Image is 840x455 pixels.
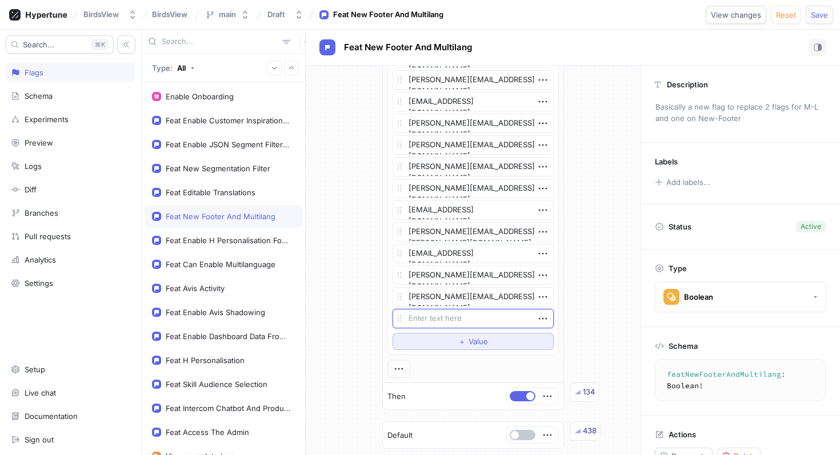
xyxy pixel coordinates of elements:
span: Save [811,11,828,18]
p: Description [667,80,708,89]
div: 438 [583,425,597,437]
div: Feat Enable H Personalisation For Missing Skills [166,236,290,245]
div: 134 [583,386,595,398]
div: Feat New Footer And Multilang [333,9,443,21]
div: Feat Enable Dashboard Data From Timescale [166,332,290,341]
div: Analytics [25,255,56,264]
button: ＋Value [393,333,554,350]
div: Feat Skill Audience Selection [166,380,267,389]
textarea: [PERSON_NAME][EMAIL_ADDRESS][DOMAIN_NAME] [393,114,554,133]
button: Collapse all [284,61,299,75]
button: Search...K [6,35,114,54]
textarea: [PERSON_NAME][EMAIL_ADDRESS][DOMAIN_NAME] [393,179,554,198]
p: Status [669,219,691,235]
span: Search... [23,41,54,48]
textarea: [PERSON_NAME][EMAIL_ADDRESS][PERSON_NAME][DOMAIN_NAME] [393,222,554,241]
div: Feat Avis Activity [166,284,225,293]
a: Documentation [6,406,135,426]
div: Schema [25,91,53,100]
p: Type [669,264,687,273]
button: BirdsView [79,5,142,24]
button: View changes [706,6,766,24]
p: Actions [669,430,696,439]
div: Flags [25,68,43,77]
button: Save [806,6,833,24]
div: Documentation [25,412,78,421]
button: main [201,5,254,24]
button: Reset [771,6,801,24]
div: Preview [25,138,53,147]
div: Settings [25,279,53,288]
div: Feat Intercom Chatbot And Product Tour [166,404,290,413]
span: Feat New Footer And Multilang [344,43,472,52]
div: Feat H Personalisation [166,356,245,365]
span: View changes [711,11,761,18]
div: Diff [25,185,37,194]
div: Feat Enable JSON Segment Filtering [166,140,290,149]
p: Then [387,391,406,402]
button: Expand all [267,61,282,75]
div: Feat New Footer And Multilang [166,212,275,221]
textarea: [PERSON_NAME][EMAIL_ADDRESS][DOMAIN_NAME] [393,157,554,176]
textarea: [PERSON_NAME][EMAIL_ADDRESS][DOMAIN_NAME] [393,70,554,90]
button: Add labels... [651,175,714,190]
div: Pull requests [25,232,71,241]
div: Logs [25,162,42,171]
div: Boolean [684,292,713,302]
p: Schema [669,341,698,351]
button: Draft [263,5,308,24]
div: Sign out [25,435,54,444]
div: Feat New Segmentation Filter [166,164,270,173]
p: Labels [655,157,678,166]
textarea: [EMAIL_ADDRESS][DOMAIN_NAME] [393,200,554,220]
span: ＋ [458,338,466,345]
textarea: [EMAIL_ADDRESS][DOMAIN_NAME] [393,92,554,111]
span: Reset [776,11,796,18]
p: Type: [152,63,173,73]
div: Live chat [25,388,56,397]
p: Default [387,430,413,441]
input: Search... [162,36,278,47]
textarea: featNewFooterAndMultilang: Boolean! [660,364,830,396]
span: Value [469,338,488,345]
div: Feat Access The Admin [166,428,249,437]
span: BirdsView [152,10,187,18]
div: Feat Editable Translations [166,188,255,197]
button: Type: All [148,58,199,78]
div: All [177,63,186,73]
div: Experiments [25,115,69,124]
div: Draft [267,10,285,19]
div: Active [801,222,821,232]
div: K [91,39,109,50]
div: Feat Enable Customer Inspiration Skill [166,116,290,125]
textarea: [PERSON_NAME][EMAIL_ADDRESS][DOMAIN_NAME] [393,287,554,307]
textarea: [PERSON_NAME][EMAIL_ADDRESS][DOMAIN_NAME] [393,265,554,285]
div: Feat Can Enable Multilanguage [166,260,275,269]
p: Basically a new flag to replace 2 flags for M-L and one on New-Footer [650,98,830,128]
div: Branches [25,208,58,218]
div: main [219,10,236,19]
button: Boolean [655,281,826,312]
textarea: [PERSON_NAME][EMAIL_ADDRESS][DOMAIN_NAME] [393,135,554,155]
div: Setup [25,365,45,374]
div: Feat Enable Avis Shadowing [166,308,265,317]
textarea: [EMAIL_ADDRESS][DOMAIN_NAME] [393,244,554,263]
div: BirdsView [83,10,119,19]
div: Enable Onboarding [166,92,234,101]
